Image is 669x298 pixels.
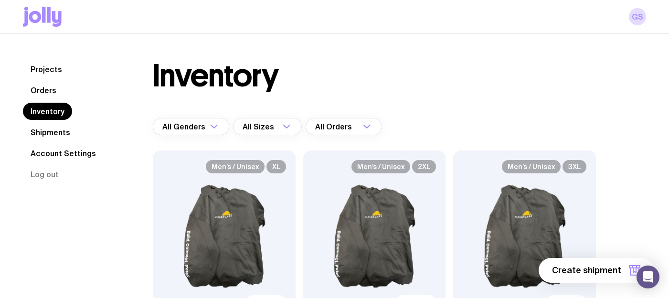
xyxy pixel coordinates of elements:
a: Projects [23,61,70,78]
input: Search for option [276,118,280,135]
div: Search for option [306,118,382,135]
a: Account Settings [23,145,104,162]
span: XL [266,160,286,173]
span: Men’s / Unisex [206,160,265,173]
button: Create shipment [539,258,654,283]
a: GS [629,8,646,25]
span: All Sizes [243,118,276,135]
a: Inventory [23,103,72,120]
span: Men’s / Unisex [502,160,561,173]
button: Log out [23,166,66,183]
div: Open Intercom Messenger [637,266,659,288]
a: Shipments [23,124,78,141]
span: 2XL [412,160,436,173]
span: All Orders [315,118,354,135]
span: All Genders [162,118,207,135]
div: Search for option [233,118,302,135]
span: Men’s / Unisex [351,160,410,173]
span: Create shipment [552,265,621,276]
h1: Inventory [153,61,278,91]
span: 3XL [563,160,586,173]
a: Orders [23,82,64,99]
div: Search for option [153,118,229,135]
input: Search for option [354,118,360,135]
